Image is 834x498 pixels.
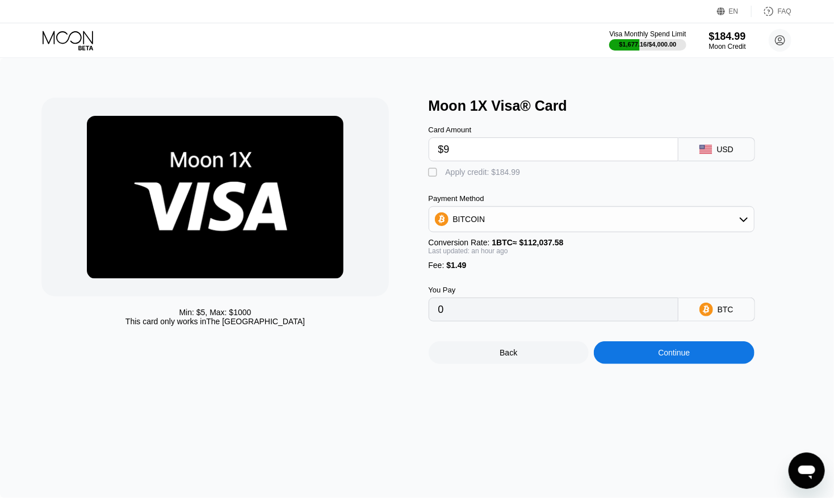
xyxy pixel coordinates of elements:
iframe: Кнопка запуска окна обмена сообщениями [789,453,825,489]
div: Moon Credit [709,43,746,51]
div: FAQ [752,6,791,17]
div: Back [500,348,517,357]
div: BITCOIN [429,208,754,231]
div: EN [717,6,752,17]
div: Back [429,341,589,364]
div: Continue [594,341,755,364]
div: $1,677.16 / $4,000.00 [619,41,677,48]
div: You Pay [429,286,678,294]
div: USD [717,145,734,154]
span: 1 BTC ≈ $112,037.58 [492,238,564,247]
div: Visa Monthly Spend Limit [609,30,686,38]
span: $1.49 [446,261,466,270]
div: $184.99 [709,31,746,43]
div: Apply credit: $184.99 [446,168,521,177]
div: Card Amount [429,125,678,134]
div: BITCOIN [453,215,485,224]
div: $184.99Moon Credit [709,31,746,51]
div: Continue [658,348,690,357]
div: Payment Method [429,194,755,203]
div: FAQ [778,7,791,15]
div: EN [729,7,739,15]
div: Conversion Rate: [429,238,755,247]
input: $0.00 [438,138,669,161]
div: Fee : [429,261,755,270]
div: This card only works in The [GEOGRAPHIC_DATA] [125,317,305,326]
div: Visa Monthly Spend Limit$1,677.16/$4,000.00 [609,30,686,51]
div: Min: $ 5 , Max: $ 1000 [179,308,252,317]
div: Last updated: an hour ago [429,247,755,255]
div:  [429,167,440,178]
div: BTC [718,305,734,314]
div: Moon 1X Visa® Card [429,98,804,114]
